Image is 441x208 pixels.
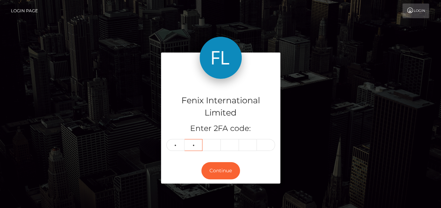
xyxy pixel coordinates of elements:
h5: Enter 2FA code: [166,123,275,134]
h4: Fenix International Limited [166,95,275,119]
a: Login [402,4,429,18]
a: Login Page [11,4,38,18]
button: Continue [201,162,240,179]
img: Fenix International Limited [200,37,242,79]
